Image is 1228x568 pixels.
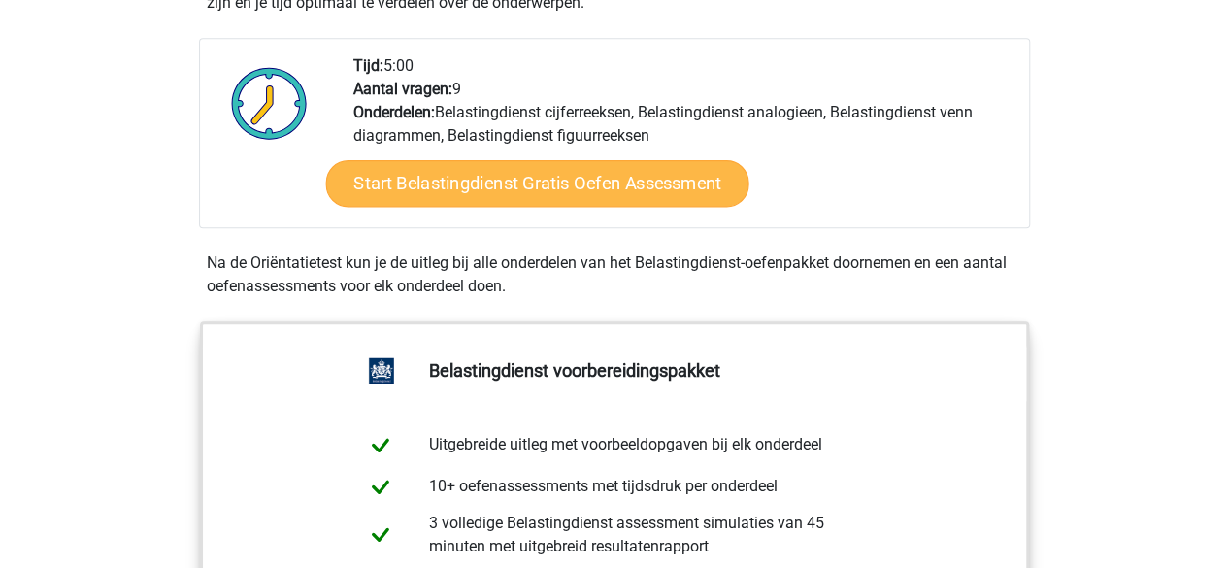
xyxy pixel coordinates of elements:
[353,103,435,121] b: Onderdelen:
[199,251,1030,298] div: Na de Oriëntatietest kun je de uitleg bij alle onderdelen van het Belastingdienst-oefenpakket doo...
[339,54,1028,227] div: 5:00 9 Belastingdienst cijferreeksen, Belastingdienst analogieen, Belastingdienst venn diagrammen...
[353,56,383,75] b: Tijd:
[220,54,318,151] img: Klok
[325,160,748,207] a: Start Belastingdienst Gratis Oefen Assessment
[353,80,452,98] b: Aantal vragen:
